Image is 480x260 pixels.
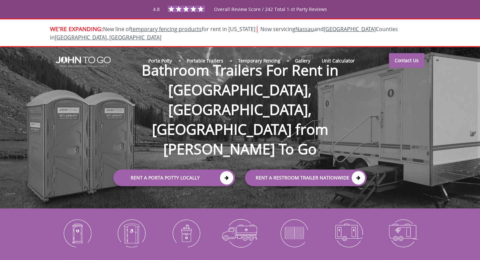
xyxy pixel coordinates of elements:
span: New line of for rent in [US_STATE] [50,25,398,41]
span: WE'RE EXPANDING: [50,25,103,33]
a: Unit Calculator [316,53,360,68]
span: | [255,24,259,33]
h1: Bathroom Trailers For Rent in [GEOGRAPHIC_DATA], [GEOGRAPHIC_DATA], [GEOGRAPHIC_DATA] from [PERSO... [107,38,373,159]
a: Rent a Porta Potty Locally [113,169,235,186]
a: Temporary Fencing [232,53,286,68]
a: [GEOGRAPHIC_DATA] [324,25,376,33]
img: JOHN to go [56,56,111,67]
a: Porta Potty [143,53,178,68]
img: Temporary-Fencing-cion_N.png [272,216,316,250]
img: Restroom-Trailers-icon_N.png [326,216,371,250]
img: Portable-Sinks-icon_N.png [164,216,208,250]
img: Portable-Toilets-icon_N.png [55,216,99,250]
a: Contact Us [389,53,424,68]
span: 4.8 [153,6,160,12]
a: Portable Trailers [181,53,229,68]
span: Overall Review Score / 242 Total 1-st Party Reviews [214,6,327,26]
a: [GEOGRAPHIC_DATA], [GEOGRAPHIC_DATA] [55,34,161,41]
a: temporary fencing products [131,25,202,33]
img: Waste-Services-icon_N.png [218,216,262,250]
img: ADA-Accessible-Units-icon_N.png [109,216,154,250]
a: Gallery [289,53,316,68]
img: Shower-Trailers-icon_N.png [381,216,425,250]
a: Nassau [295,25,314,33]
a: rent a RESTROOM TRAILER Nationwide [245,169,367,186]
span: Now servicing and Counties in [50,25,398,41]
